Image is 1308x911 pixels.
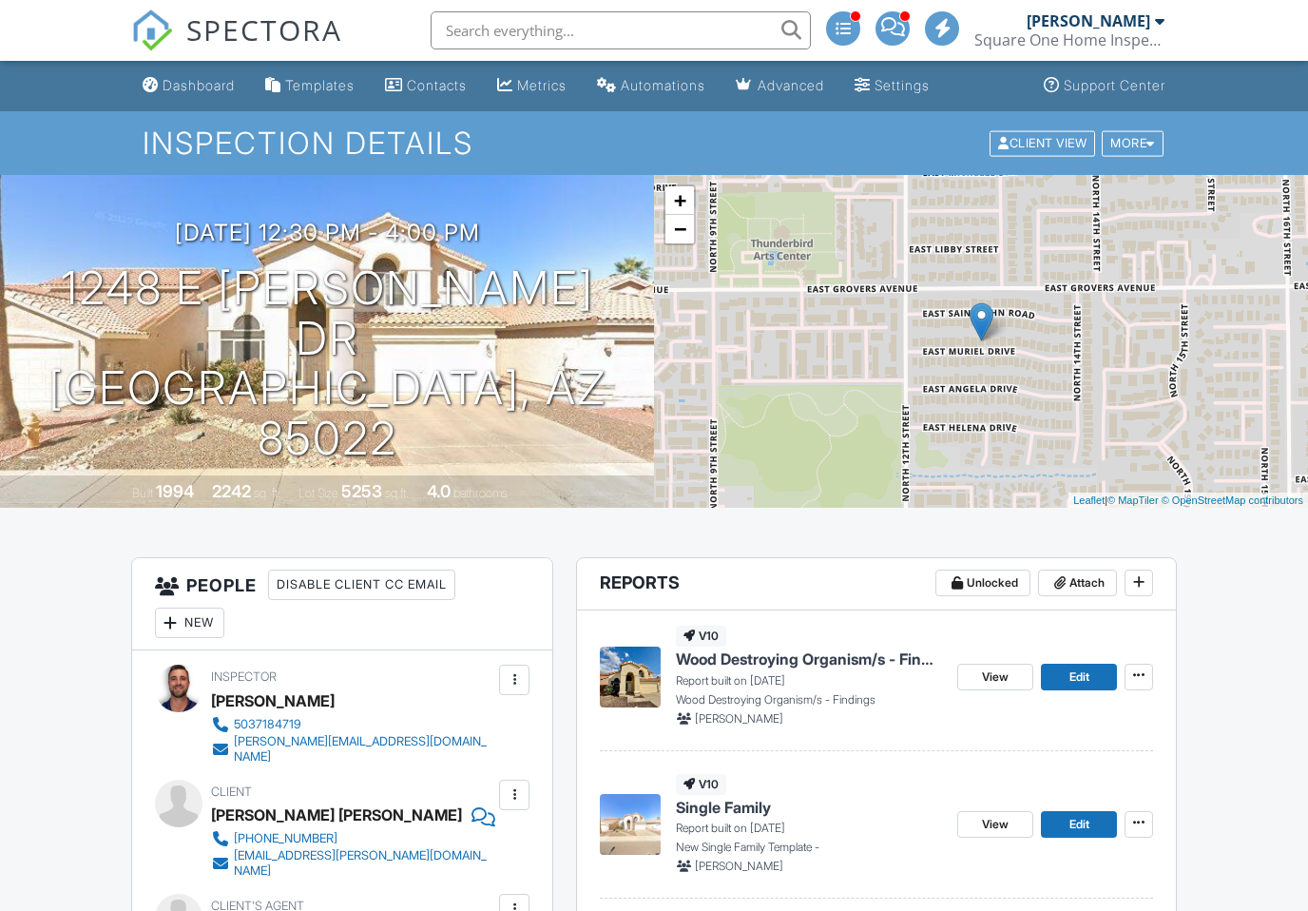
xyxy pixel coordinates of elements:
[1107,494,1159,506] a: © MapTiler
[132,486,153,500] span: Built
[131,10,173,51] img: The Best Home Inspection Software - Spectora
[135,68,242,104] a: Dashboard
[1064,77,1165,93] div: Support Center
[847,68,937,104] a: Settings
[1036,68,1173,104] a: Support Center
[155,608,224,638] div: New
[211,715,495,734] a: 5037184719
[211,801,462,829] div: [PERSON_NAME] [PERSON_NAME]
[175,220,480,245] h3: [DATE] 12:30 pm - 4:00 pm
[621,77,705,93] div: Automations
[211,669,277,684] span: Inspector
[1073,494,1105,506] a: Leaflet
[156,481,194,501] div: 1994
[163,77,235,93] div: Dashboard
[431,11,811,49] input: Search everything...
[1102,130,1164,156] div: More
[1162,494,1303,506] a: © OpenStreetMap contributors
[490,68,574,104] a: Metrics
[131,26,342,66] a: SPECTORA
[377,68,474,104] a: Contacts
[211,687,335,715] div: [PERSON_NAME]
[385,486,409,500] span: sq.ft.
[268,570,455,600] div: Disable Client CC Email
[988,135,1100,149] a: Client View
[990,130,1095,156] div: Client View
[407,77,467,93] div: Contacts
[974,30,1164,49] div: Square One Home Inspections, LLC
[665,186,694,215] a: Zoom in
[132,558,553,650] h3: People
[298,486,338,500] span: Lot Size
[517,77,567,93] div: Metrics
[875,77,930,93] div: Settings
[285,77,355,93] div: Templates
[211,829,495,848] a: [PHONE_NUMBER]
[234,734,495,765] div: [PERSON_NAME][EMAIL_ADDRESS][DOMAIN_NAME]
[211,848,495,879] a: [EMAIL_ADDRESS][PERSON_NAME][DOMAIN_NAME]
[427,481,451,501] div: 4.0
[211,785,252,799] span: Client
[254,486,280,500] span: sq. ft.
[1027,11,1150,30] div: [PERSON_NAME]
[341,481,382,501] div: 5253
[758,77,824,93] div: Advanced
[234,848,495,879] div: [EMAIL_ADDRESS][PERSON_NAME][DOMAIN_NAME]
[1068,493,1308,509] div: |
[211,734,495,765] a: [PERSON_NAME][EMAIL_ADDRESS][DOMAIN_NAME]
[728,68,832,104] a: Advanced
[589,68,713,104] a: Automations (Advanced)
[143,126,1164,160] h1: Inspection Details
[186,10,342,49] span: SPECTORA
[30,263,624,464] h1: 1248 E [PERSON_NAME] Dr [GEOGRAPHIC_DATA], AZ 85022
[665,215,694,243] a: Zoom out
[212,481,251,501] div: 2242
[234,717,301,732] div: 5037184719
[234,831,337,846] div: [PHONE_NUMBER]
[453,486,508,500] span: bathrooms
[258,68,362,104] a: Templates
